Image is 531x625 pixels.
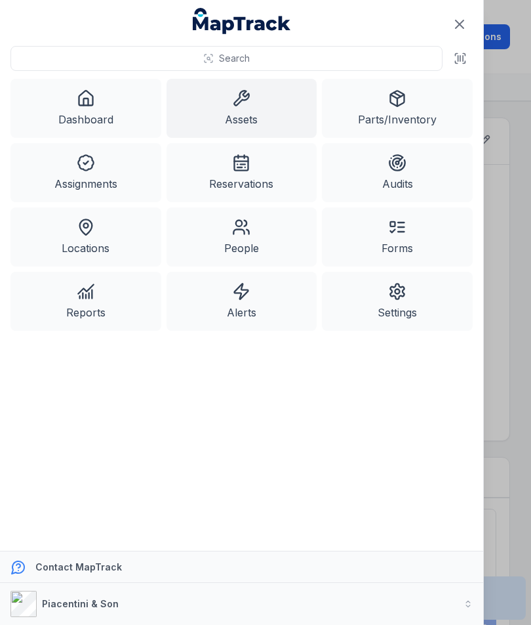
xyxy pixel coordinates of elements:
a: Forms [322,207,473,267]
a: Assignments [10,143,161,202]
a: Alerts [167,272,317,331]
a: Assets [167,79,317,138]
a: Dashboard [10,79,161,138]
a: Settings [322,272,473,331]
strong: Piacentini & Son [42,598,119,609]
a: Reports [10,272,161,331]
button: Close navigation [446,11,473,38]
a: MapTrack [193,8,291,34]
a: People [167,207,317,267]
span: Search [219,52,250,65]
a: Parts/Inventory [322,79,473,138]
a: Reservations [167,143,317,202]
a: Audits [322,143,473,202]
a: Locations [10,207,161,267]
button: Search [10,46,442,71]
strong: Contact MapTrack [35,561,122,572]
